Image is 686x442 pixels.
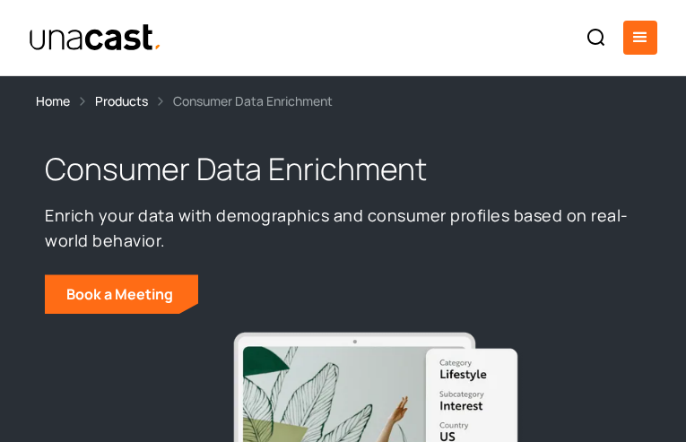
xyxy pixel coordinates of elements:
img: Search icon [586,27,607,48]
div: menu [623,21,657,55]
p: Enrich your data with demographics and consumer profiles based on real-world behavior. [45,203,641,253]
div: Consumer Data Enrichment [173,91,333,111]
img: Unacast text logo [29,23,162,52]
a: home [29,23,162,52]
a: Products [95,91,148,111]
a: Home [36,91,70,111]
h1: Consumer Data Enrichment [45,149,641,188]
a: Book a Meeting [45,274,198,314]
